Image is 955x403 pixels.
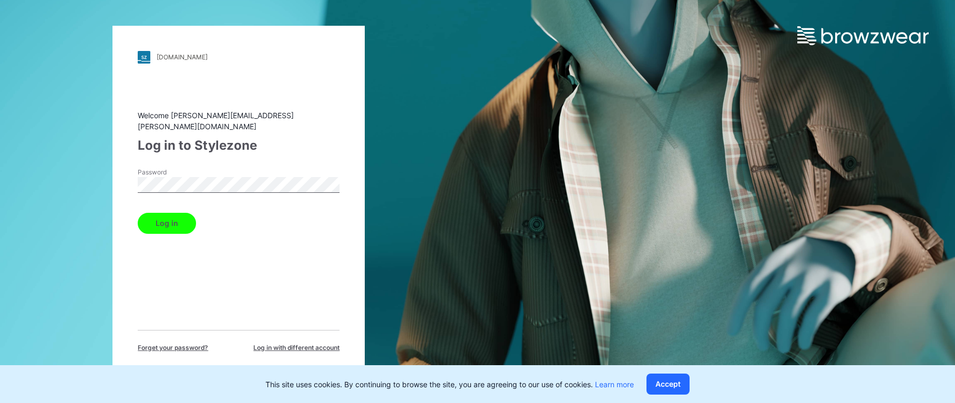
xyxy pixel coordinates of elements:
img: browzwear-logo.e42bd6dac1945053ebaf764b6aa21510.svg [797,26,929,45]
div: Welcome [PERSON_NAME][EMAIL_ADDRESS][PERSON_NAME][DOMAIN_NAME] [138,110,340,132]
button: Accept [646,374,690,395]
a: [DOMAIN_NAME] [138,51,340,64]
div: [DOMAIN_NAME] [157,53,208,61]
img: stylezone-logo.562084cfcfab977791bfbf7441f1a819.svg [138,51,150,64]
a: Learn more [595,380,634,389]
span: Forget your password? [138,343,208,353]
p: This site uses cookies. By continuing to browse the site, you are agreeing to our use of cookies. [265,379,634,390]
button: Log in [138,213,196,234]
label: Password [138,168,211,177]
div: Log in to Stylezone [138,136,340,155]
span: Log in with different account [253,343,340,353]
